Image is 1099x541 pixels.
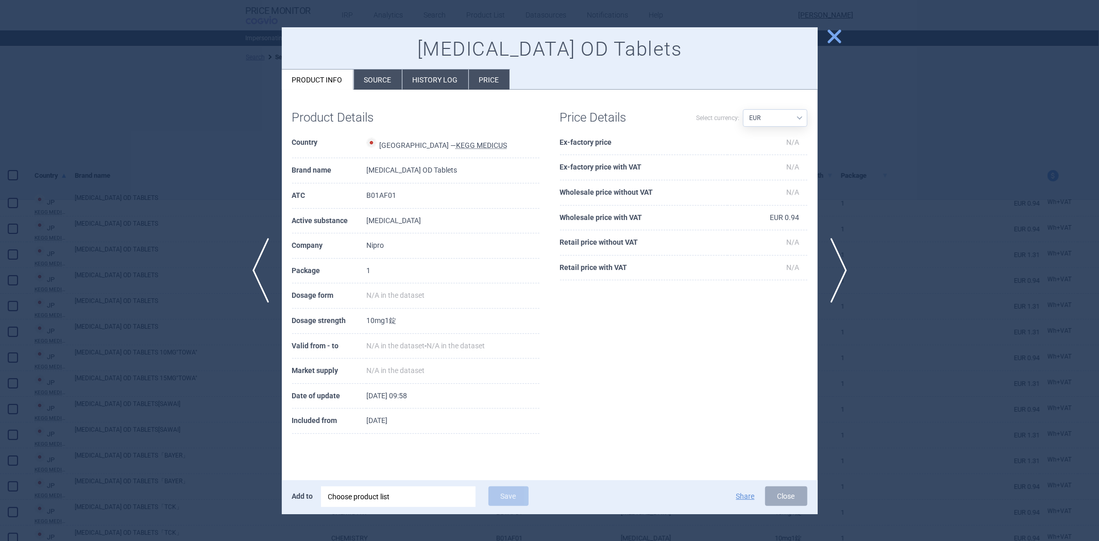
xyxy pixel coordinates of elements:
span: N/A [787,188,800,196]
th: Company [292,233,366,259]
li: History log [402,70,468,90]
th: Ex-factory price with VAT [560,155,728,180]
span: N/A [787,163,800,171]
li: Source [354,70,402,90]
abbr: KEGG MEDICUS — Integrated database provided by Kyoto Encyclopedia of Genes and Genomes. [456,141,507,149]
div: Choose product list [321,486,476,507]
span: N/A [787,138,800,146]
button: Save [488,486,529,506]
th: Package [292,259,366,284]
span: N/A in the dataset [366,291,425,299]
span: N/A [787,238,800,246]
th: Market supply [292,359,366,384]
td: 10mg1錠 [366,309,539,334]
th: Brand name [292,158,366,183]
th: Valid from - to [292,334,366,359]
div: Choose product list [328,486,468,507]
td: [DATE] 09:58 [366,384,539,409]
td: 1 [366,259,539,284]
h1: Price Details [560,110,684,125]
th: Ex-factory price [560,130,728,156]
span: N/A in the dataset [427,342,485,350]
td: [MEDICAL_DATA] OD Tablets [366,158,539,183]
th: Retail price without VAT [560,230,728,256]
span: N/A in the dataset [366,366,425,375]
td: EUR 0.94 [728,206,807,231]
th: Wholesale price with VAT [560,206,728,231]
td: Nipro [366,233,539,259]
td: [GEOGRAPHIC_DATA] — [366,130,539,159]
li: Price [469,70,510,90]
button: Share [736,493,755,500]
img: Japan [366,138,377,148]
span: N/A [787,263,800,272]
label: Select currency: [697,109,740,127]
th: ATC [292,183,366,209]
th: Country [292,130,366,159]
th: Dosage form [292,283,366,309]
h1: Product Details [292,110,416,125]
td: - [366,334,539,359]
th: Included from [292,409,366,434]
th: Wholesale price without VAT [560,180,728,206]
p: Add to [292,486,313,506]
button: Close [765,486,807,506]
span: N/A in the dataset [366,342,425,350]
th: Date of update [292,384,366,409]
th: Active substance [292,209,366,234]
td: [MEDICAL_DATA] [366,209,539,234]
th: Retail price with VAT [560,256,728,281]
h1: [MEDICAL_DATA] OD Tablets [292,38,807,61]
td: [DATE] [366,409,539,434]
td: B01AF01 [366,183,539,209]
th: Dosage strength [292,309,366,334]
li: Product info [282,70,353,90]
